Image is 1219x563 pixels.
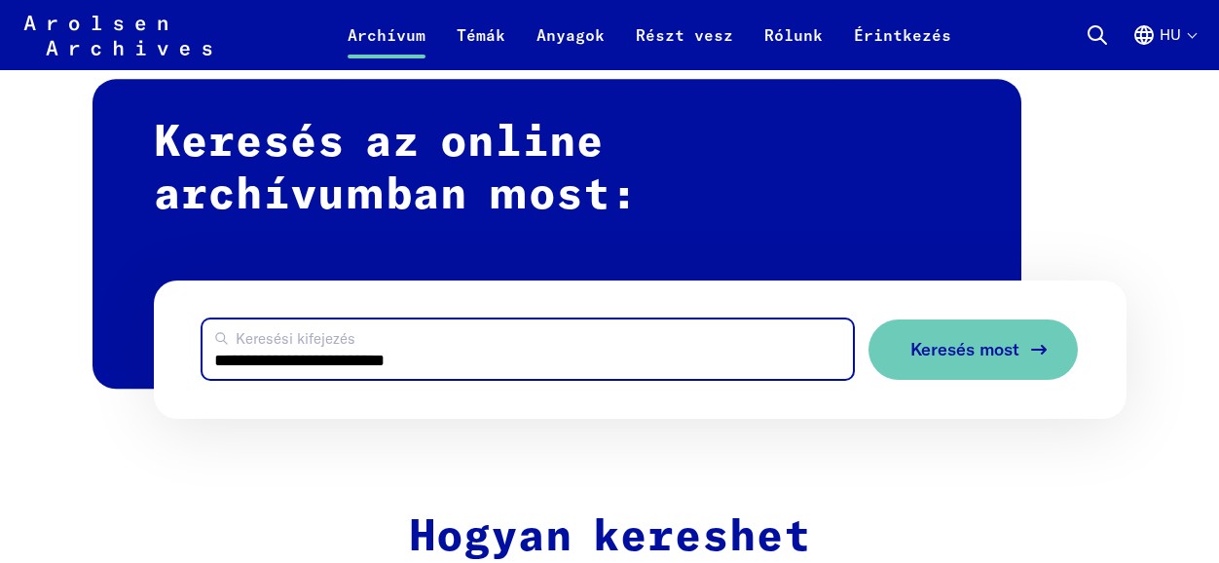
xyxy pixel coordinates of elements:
font: hu [1160,25,1181,44]
font: Érintkezés [854,25,951,45]
button: Angol, nyelvválasztás [1132,23,1196,70]
a: Archívum [332,23,441,70]
font: Részt vesz [636,25,733,45]
a: Témák [441,23,521,70]
a: Anyagok [521,23,620,70]
button: Keresés most [868,319,1078,381]
font: Témák [457,25,505,45]
a: Rólunk [749,23,838,70]
font: Archívum [348,25,425,45]
font: Keresés az online archívumban most: [154,122,638,218]
font: Rólunk [764,25,823,45]
font: Anyagok [536,25,605,45]
font: Keresés most [910,338,1019,360]
a: Érintkezés [838,23,967,70]
a: Részt vesz [620,23,749,70]
nav: Elsődleges [332,12,967,58]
